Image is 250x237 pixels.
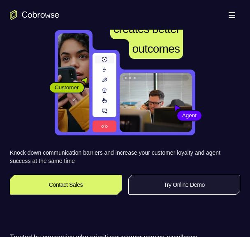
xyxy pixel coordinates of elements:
img: A series of tools used in co-browsing sessions [93,53,116,132]
p: Knock down communication barriers and increase your customer loyalty and agent success at the sam... [10,149,240,165]
a: Go to the home page [10,10,59,20]
a: Try Online Demo [128,175,240,195]
a: Contact Sales [10,175,122,195]
img: A customer holding their phone [58,33,89,132]
img: A customer support agent talking on the phone [120,73,192,132]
